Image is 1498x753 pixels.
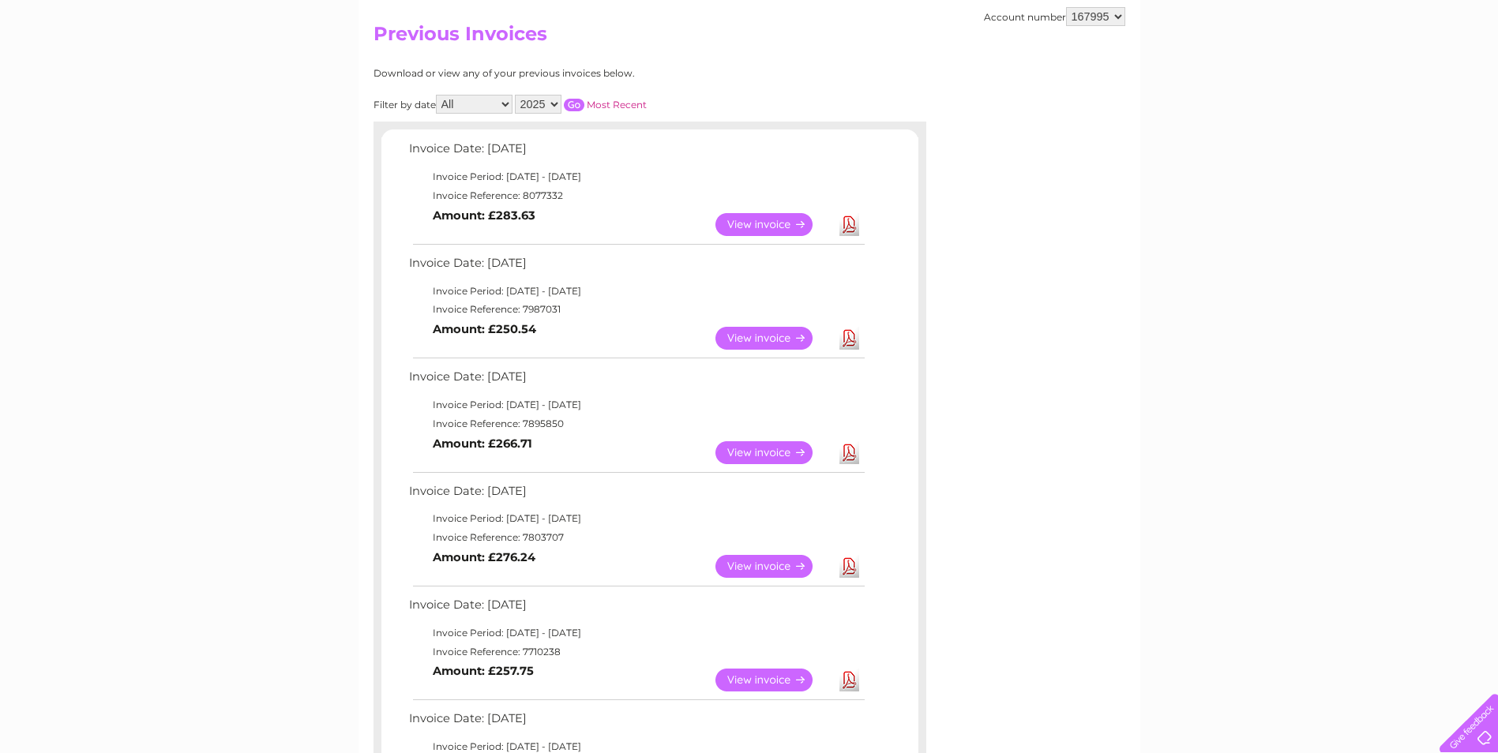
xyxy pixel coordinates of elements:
[587,99,647,111] a: Most Recent
[839,555,859,578] a: Download
[839,213,859,236] a: Download
[1200,8,1309,28] a: 0333 014 3131
[405,481,867,510] td: Invoice Date: [DATE]
[433,664,534,678] b: Amount: £257.75
[715,327,832,350] a: View
[52,41,133,89] img: logo.png
[405,708,867,737] td: Invoice Date: [DATE]
[405,594,867,624] td: Invoice Date: [DATE]
[405,509,867,528] td: Invoice Period: [DATE] - [DATE]
[374,95,788,114] div: Filter by date
[405,642,867,661] td: Invoice Reference: 7710238
[715,669,832,691] a: View
[405,528,867,547] td: Invoice Reference: 7803707
[1304,67,1351,79] a: Telecoms
[405,186,867,205] td: Invoice Reference: 8077332
[405,624,867,642] td: Invoice Period: [DATE] - [DATE]
[433,436,532,451] b: Amount: £266.71
[433,550,535,564] b: Amount: £276.24
[715,555,832,578] a: View
[715,441,832,464] a: View
[405,167,867,186] td: Invoice Period: [DATE] - [DATE]
[377,9,1123,77] div: Clear Business is a trading name of Verastar Limited (registered in [GEOGRAPHIC_DATA] No. 3667643...
[405,282,867,301] td: Invoice Period: [DATE] - [DATE]
[405,138,867,167] td: Invoice Date: [DATE]
[374,23,1125,53] h2: Previous Invoices
[1220,67,1250,79] a: Water
[839,327,859,350] a: Download
[1260,67,1294,79] a: Energy
[1446,67,1483,79] a: Log out
[839,669,859,691] a: Download
[405,395,867,414] td: Invoice Period: [DATE] - [DATE]
[839,441,859,464] a: Download
[405,253,867,282] td: Invoice Date: [DATE]
[984,7,1125,26] div: Account number
[1361,67,1383,79] a: Blog
[405,414,867,433] td: Invoice Reference: 7895850
[1393,67,1432,79] a: Contact
[433,208,535,223] b: Amount: £283.63
[374,68,788,79] div: Download or view any of your previous invoices below.
[405,300,867,319] td: Invoice Reference: 7987031
[433,322,536,336] b: Amount: £250.54
[715,213,832,236] a: View
[405,366,867,395] td: Invoice Date: [DATE]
